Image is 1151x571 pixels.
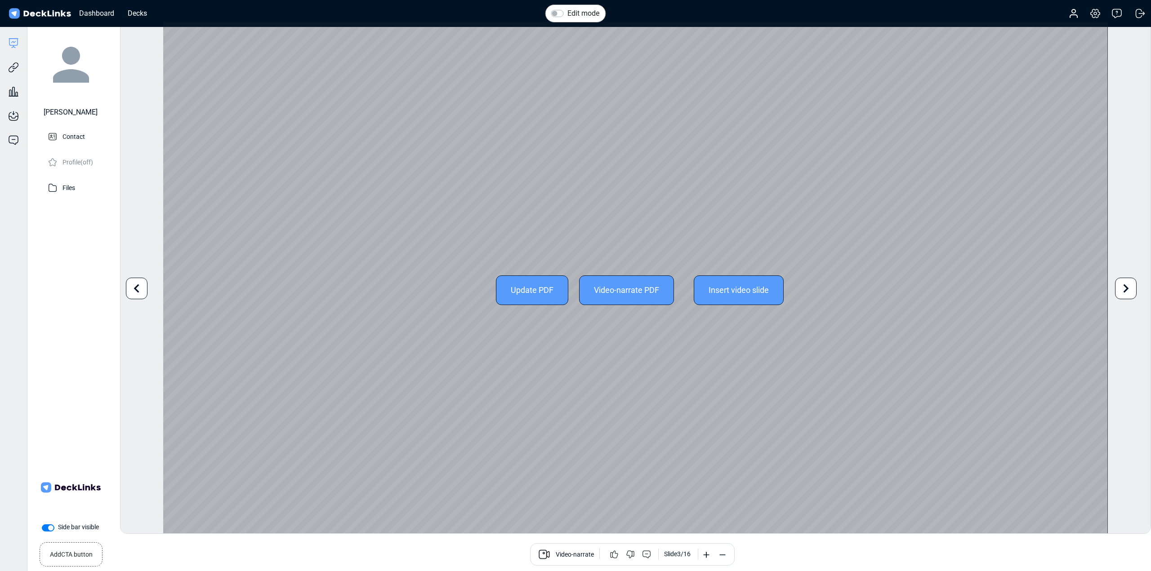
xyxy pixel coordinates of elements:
[556,550,594,561] span: Video-narrate
[39,456,102,519] img: Company Banner
[58,522,99,532] label: Side bar visible
[664,549,691,559] div: Slide 3 / 16
[567,8,599,19] label: Edit mode
[694,275,784,305] div: Insert video slide
[75,8,119,19] div: Dashboard
[62,130,85,142] p: Contact
[44,107,98,118] div: [PERSON_NAME]
[62,156,93,167] p: Profile (off)
[62,181,75,193] p: Files
[123,8,152,19] div: Decks
[496,275,568,305] div: Update PDF
[579,275,674,305] div: Video-narrate PDF
[7,7,72,20] img: DeckLinks
[50,546,93,559] small: Add CTA button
